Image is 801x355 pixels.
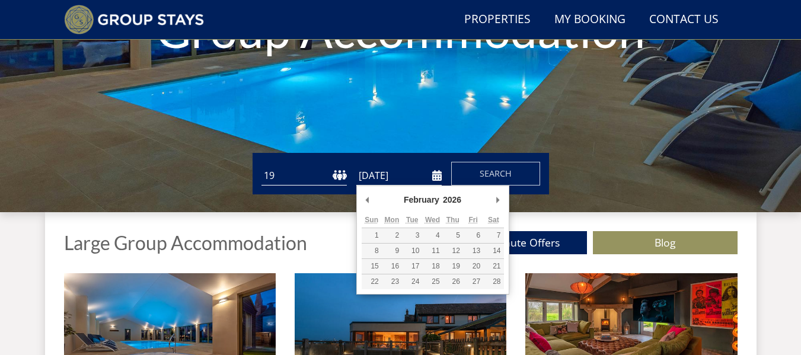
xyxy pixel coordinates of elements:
[442,231,587,254] a: Last Minute Offers
[425,216,440,224] abbr: Wednesday
[446,216,459,224] abbr: Thursday
[382,228,402,243] button: 2
[463,228,483,243] button: 6
[382,244,402,258] button: 9
[402,259,422,274] button: 17
[443,228,463,243] button: 5
[480,168,512,179] span: Search
[422,259,442,274] button: 18
[492,191,504,209] button: Next Month
[463,259,483,274] button: 20
[593,231,738,254] a: Blog
[483,259,503,274] button: 21
[362,191,374,209] button: Previous Month
[463,274,483,289] button: 27
[483,274,503,289] button: 28
[402,244,422,258] button: 10
[362,228,382,243] button: 1
[402,274,422,289] button: 24
[550,7,630,33] a: My Booking
[463,244,483,258] button: 13
[644,7,723,33] a: Contact Us
[362,244,382,258] button: 8
[356,166,442,186] input: Arrival Date
[362,274,382,289] button: 22
[402,228,422,243] button: 3
[422,274,442,289] button: 25
[406,216,418,224] abbr: Tuesday
[483,244,503,258] button: 14
[64,5,205,34] img: Group Stays
[443,274,463,289] button: 26
[441,191,463,209] div: 2026
[443,259,463,274] button: 19
[459,7,535,33] a: Properties
[402,191,441,209] div: February
[362,259,382,274] button: 15
[451,162,540,186] button: Search
[422,228,442,243] button: 4
[483,228,503,243] button: 7
[64,232,307,253] h1: Large Group Accommodation
[385,216,400,224] abbr: Monday
[422,244,442,258] button: 11
[488,216,499,224] abbr: Saturday
[365,216,378,224] abbr: Sunday
[382,259,402,274] button: 16
[468,216,477,224] abbr: Friday
[382,274,402,289] button: 23
[443,244,463,258] button: 12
